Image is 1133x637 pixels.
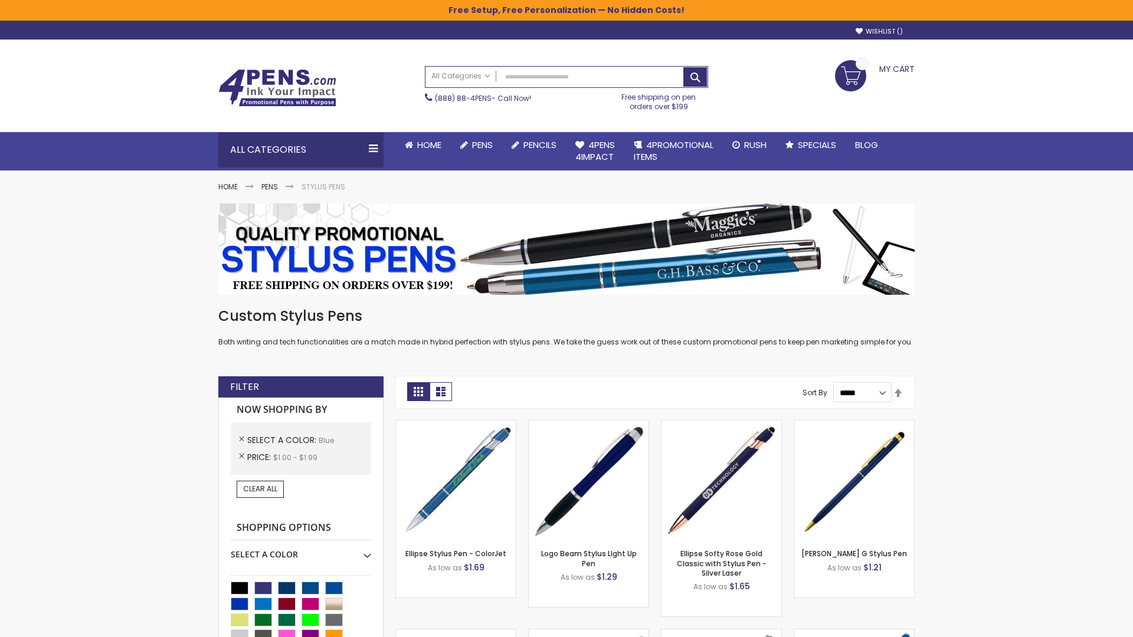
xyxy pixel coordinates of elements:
[803,388,827,398] label: Sort By
[693,582,728,592] span: As low as
[218,307,915,347] div: Both writing and tech functionalities are a match made in hybrid perfection with stylus pens. We ...
[794,421,914,540] img: Meryl G Stylus Pen-Blue
[827,563,862,573] span: As low as
[677,549,767,577] a: Ellipse Softy Rose Gold Classic with Stylus Pen - Silver Laser
[529,420,649,430] a: Logo Beam Stylus LIght Up Pen-Blue
[435,93,492,103] a: (888) 88-4PENS
[634,139,713,163] span: 4PROMOTIONAL ITEMS
[247,434,319,446] span: Select A Color
[856,27,903,36] a: Wishlist
[502,132,566,158] a: Pencils
[302,182,345,192] strong: Stylus Pens
[451,132,502,158] a: Pens
[428,563,462,573] span: As low as
[529,421,649,540] img: Logo Beam Stylus LIght Up Pen-Blue
[231,515,371,541] strong: Shopping Options
[744,139,767,151] span: Rush
[566,132,624,170] a: 4Pens4impact
[801,549,907,559] a: [PERSON_NAME] G Stylus Pen
[523,139,556,151] span: Pencils
[273,452,317,462] span: $1.00 - $1.99
[218,307,915,326] h1: Custom Stylus Pens
[729,580,750,592] span: $1.65
[776,132,846,158] a: Specials
[464,562,484,573] span: $1.69
[247,451,273,463] span: Price
[575,139,615,163] span: 4Pens 4impact
[319,435,334,445] span: Blue
[395,132,451,158] a: Home
[425,67,496,86] a: All Categories
[231,540,371,560] div: Select A Color
[218,203,915,295] img: Stylus Pens
[243,484,277,494] span: Clear All
[417,139,441,151] span: Home
[237,481,284,497] a: Clear All
[561,572,595,582] span: As low as
[407,382,430,401] strong: Grid
[261,182,278,192] a: Pens
[662,420,781,430] a: Ellipse Softy Rose Gold Classic with Stylus Pen - Silver Laser-Blue
[846,132,888,158] a: Blog
[855,139,878,151] span: Blog
[405,549,506,559] a: Ellipse Stylus Pen - ColorJet
[230,380,259,393] strong: Filter
[610,88,709,111] div: Free shipping on pen orders over $199
[472,139,493,151] span: Pens
[435,93,531,103] span: - Call Now!
[863,562,882,573] span: $1.21
[723,132,776,158] a: Rush
[597,571,617,583] span: $1.29
[218,132,384,168] div: All Categories
[798,139,836,151] span: Specials
[431,71,490,81] span: All Categories
[396,420,516,430] a: Ellipse Stylus Pen - ColorJet-Blue
[231,398,371,422] strong: Now Shopping by
[662,421,781,540] img: Ellipse Softy Rose Gold Classic with Stylus Pen - Silver Laser-Blue
[396,421,516,540] img: Ellipse Stylus Pen - ColorJet-Blue
[541,549,637,568] a: Logo Beam Stylus LIght Up Pen
[794,420,914,430] a: Meryl G Stylus Pen-Blue
[624,132,723,170] a: 4PROMOTIONALITEMS
[218,69,336,107] img: 4Pens Custom Pens and Promotional Products
[218,182,238,192] a: Home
